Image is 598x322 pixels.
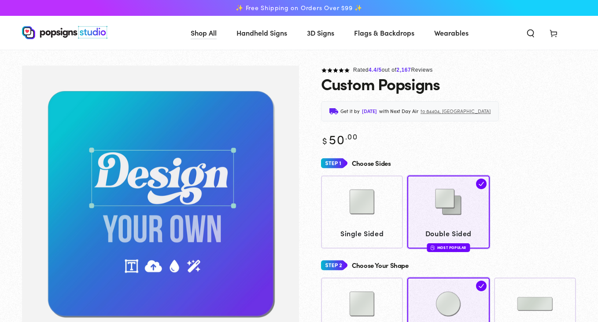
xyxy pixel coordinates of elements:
[321,176,403,248] a: Single Sided Single Sided
[325,227,399,240] span: Single Sided
[476,179,487,189] img: check.svg
[352,160,391,167] h4: Choose Sides
[362,107,377,116] span: [DATE]
[191,26,217,39] span: Shop All
[321,130,358,148] bdi: 50
[421,107,491,116] span: to 84404, [GEOGRAPHIC_DATA]
[347,21,421,44] a: Flags & Backdrops
[230,21,294,44] a: Handheld Signs
[352,262,409,269] h4: Choose Your Shape
[300,21,341,44] a: 3D Signs
[22,26,107,39] img: Popsigns Studio
[427,243,470,252] div: Most Popular
[476,281,487,291] img: check.svg
[321,75,440,92] h1: Custom Popsigns
[354,26,414,39] span: Flags & Backdrops
[428,21,475,44] a: Wearables
[345,131,358,142] sup: .00
[236,26,287,39] span: Handheld Signs
[396,67,411,73] span: 2,167
[407,176,489,248] a: Double Sided Double Sided Most Popular
[426,180,470,224] img: Double Sided
[236,4,362,12] span: ✨ Free Shipping on Orders Over $99 ✨
[307,26,334,39] span: 3D Signs
[184,21,223,44] a: Shop All
[340,107,360,116] span: Get it by
[353,67,433,73] span: Rated out of Reviews
[379,107,418,116] span: with Next Day Air
[431,245,435,251] img: fire.svg
[321,155,347,172] img: Step 1
[321,257,347,274] img: Step 2
[519,23,542,42] summary: Search our site
[377,67,382,73] span: /5
[369,67,377,73] span: 4.4
[322,134,328,146] span: $
[434,26,469,39] span: Wearables
[340,180,384,224] img: Single Sided
[412,227,485,240] span: Double Sided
